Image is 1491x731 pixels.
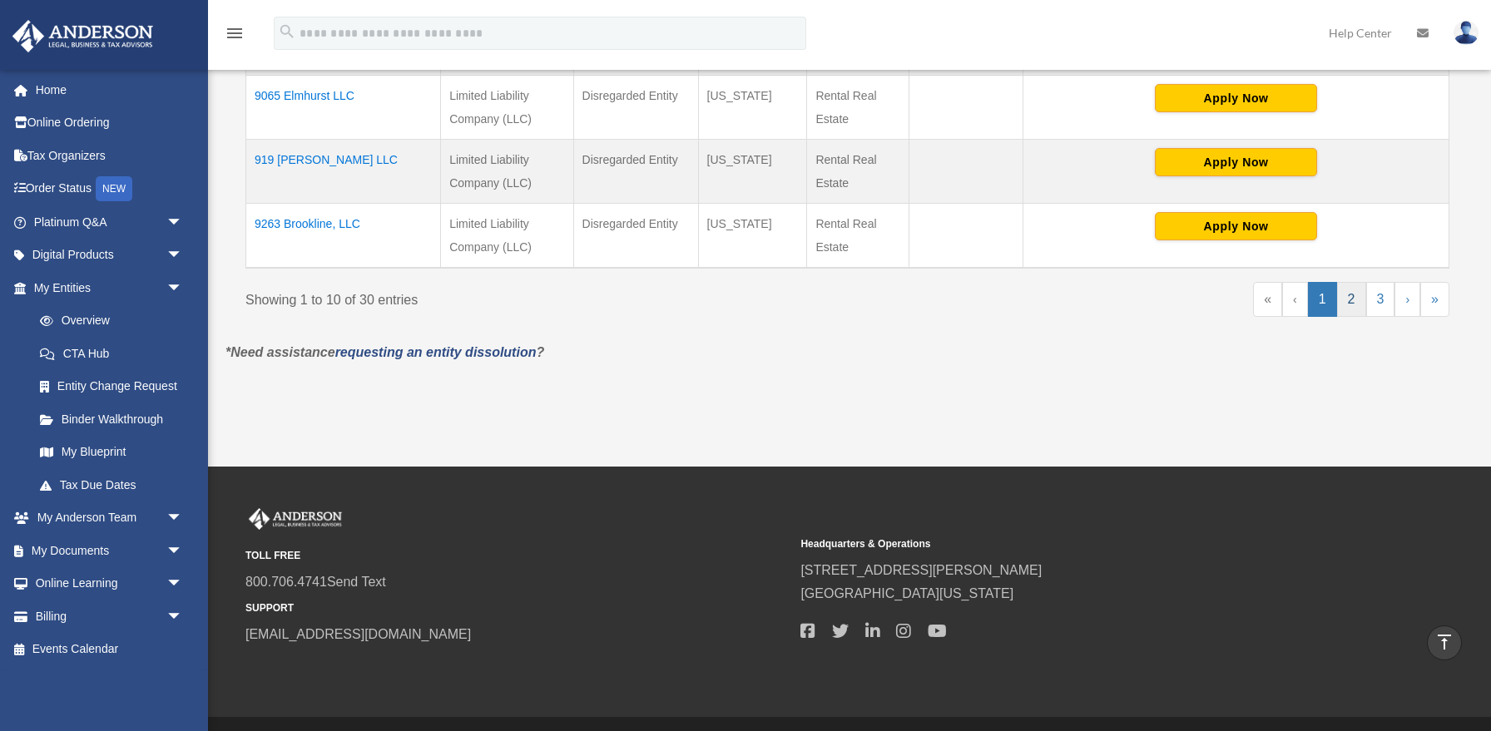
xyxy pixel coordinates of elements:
[1253,282,1282,317] a: First
[245,547,789,565] small: TOLL FREE
[245,282,835,312] div: Showing 1 to 10 of 30 entries
[225,23,245,43] i: menu
[441,203,573,268] td: Limited Liability Company (LLC)
[12,534,208,567] a: My Documentsarrow_drop_down
[246,75,441,139] td: 9065 Elmhurst LLC
[698,75,807,139] td: [US_STATE]
[573,139,698,203] td: Disregarded Entity
[23,468,200,501] a: Tax Due Dates
[166,271,200,305] span: arrow_drop_down
[698,139,807,203] td: [US_STATE]
[166,205,200,240] span: arrow_drop_down
[7,20,158,52] img: Anderson Advisors Platinum Portal
[225,345,544,359] em: *Need assistance ?
[335,345,537,359] a: requesting an entity dissolution
[23,304,191,338] a: Overview
[1394,282,1420,317] a: Next
[1366,282,1395,317] a: 3
[12,567,208,600] a: Online Learningarrow_drop_down
[800,536,1344,553] small: Headquarters & Operations
[166,534,200,568] span: arrow_drop_down
[245,600,789,617] small: SUPPORT
[166,501,200,536] span: arrow_drop_down
[246,139,441,203] td: 919 [PERSON_NAME] LLC
[1282,282,1308,317] a: Previous
[23,403,200,436] a: Binder Walkthrough
[245,575,327,589] a: 800.706.4741
[245,508,345,530] img: Anderson Advisors Platinum Portal
[23,370,200,403] a: Entity Change Request
[800,586,1013,600] a: [GEOGRAPHIC_DATA][US_STATE]
[166,239,200,273] span: arrow_drop_down
[1155,84,1317,112] button: Apply Now
[246,203,441,268] td: 9263 Brookline, LLC
[23,337,200,370] a: CTA Hub
[807,75,909,139] td: Rental Real Estate
[225,29,245,43] a: menu
[807,139,909,203] td: Rental Real Estate
[12,271,200,304] a: My Entitiesarrow_drop_down
[698,203,807,268] td: [US_STATE]
[1337,282,1366,317] a: 2
[166,600,200,634] span: arrow_drop_down
[807,203,909,268] td: Rental Real Estate
[327,575,386,589] a: Send Text
[1155,212,1317,240] button: Apply Now
[278,22,296,41] i: search
[1434,632,1454,652] i: vertical_align_top
[1308,282,1337,317] a: 1
[573,75,698,139] td: Disregarded Entity
[245,627,471,641] a: [EMAIL_ADDRESS][DOMAIN_NAME]
[12,73,208,106] a: Home
[12,501,208,535] a: My Anderson Teamarrow_drop_down
[23,436,200,469] a: My Blueprint
[12,205,208,239] a: Platinum Q&Aarrow_drop_down
[573,203,698,268] td: Disregarded Entity
[166,567,200,601] span: arrow_drop_down
[441,139,573,203] td: Limited Liability Company (LLC)
[800,563,1042,577] a: [STREET_ADDRESS][PERSON_NAME]
[1420,282,1449,317] a: Last
[1155,148,1317,176] button: Apply Now
[1427,625,1462,660] a: vertical_align_top
[12,239,208,272] a: Digital Productsarrow_drop_down
[12,139,208,172] a: Tax Organizers
[441,75,573,139] td: Limited Liability Company (LLC)
[12,106,208,140] a: Online Ordering
[12,600,208,633] a: Billingarrow_drop_down
[12,633,208,666] a: Events Calendar
[1454,21,1479,45] img: User Pic
[96,176,132,201] div: NEW
[12,172,208,206] a: Order StatusNEW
